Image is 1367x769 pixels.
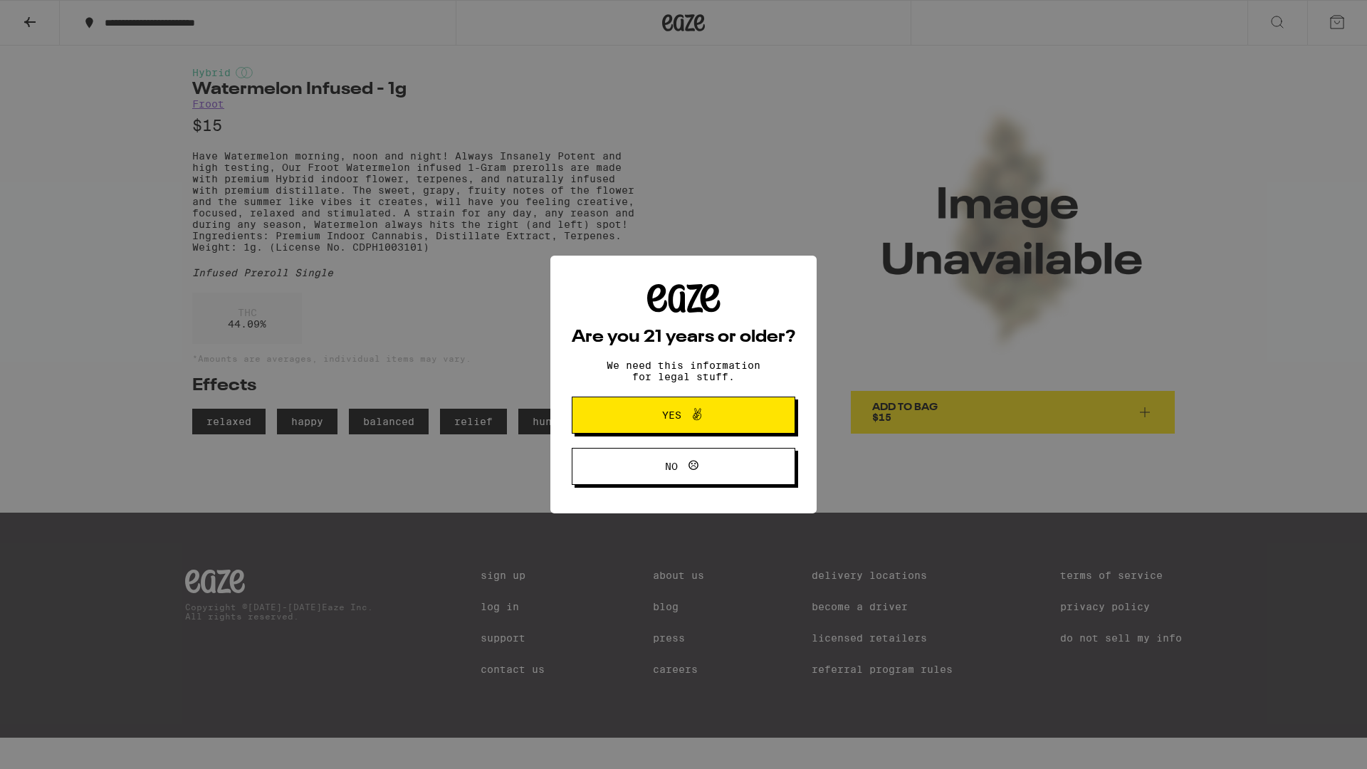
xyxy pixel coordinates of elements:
[572,397,795,434] button: Yes
[665,461,678,471] span: No
[572,448,795,485] button: No
[662,410,681,420] span: Yes
[595,360,772,382] p: We need this information for legal stuff.
[572,329,795,346] h2: Are you 21 years or older?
